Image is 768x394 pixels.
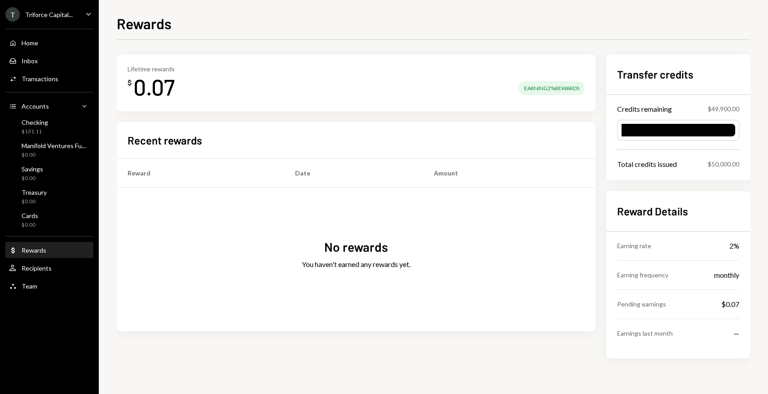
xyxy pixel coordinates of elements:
div: $131.11 [22,128,48,136]
div: $49,900.00 [708,104,739,114]
div: 0.07 [133,73,175,101]
h2: Transfer credits [617,67,739,82]
h2: Recent rewards [128,133,202,148]
div: Cards [22,212,38,219]
div: $ [128,78,132,87]
div: Savings [22,165,43,173]
a: Home [5,35,93,51]
div: Transactions [22,75,58,83]
div: Treasury [22,188,47,196]
div: Home [22,39,38,47]
h2: Reward Details [617,204,739,219]
a: Checking$131.11 [5,116,93,137]
a: Cards$0.00 [5,209,93,231]
a: Savings$0.00 [5,162,93,184]
div: You haven't earned any rewards yet. [302,259,410,270]
a: Rewards [5,242,93,258]
div: Rewards [22,246,46,254]
div: monthly [714,270,739,280]
div: $0.00 [22,175,43,182]
h1: Rewards [117,14,172,32]
div: $0.00 [22,221,38,229]
th: Date [284,159,423,188]
div: 2% [729,241,739,251]
div: Total credits issued [617,159,677,170]
div: Credits remaining [617,104,672,114]
a: Team [5,278,93,294]
div: Earning frequency [617,270,668,280]
div: No rewards [324,238,388,256]
a: Recipients [5,260,93,276]
div: Manifold Ventures Fu... [22,142,86,149]
div: Lifetime rewards [128,65,175,73]
a: Accounts [5,98,93,114]
div: Earning rate [617,241,651,250]
a: Manifold Ventures Fu...$0.00 [5,139,93,161]
div: $0.00 [22,198,47,206]
div: Recipients [22,264,52,272]
a: Inbox [5,53,93,69]
div: Earnings last month [617,328,673,338]
div: — [733,328,739,339]
div: $0.00 [22,151,86,159]
div: $50,000.00 [708,159,739,169]
div: T [5,7,20,22]
a: Transactions [5,70,93,87]
div: Team [22,282,37,290]
div: Accounts [22,102,49,110]
div: Pending earnings [617,299,666,309]
div: Checking [22,118,48,126]
div: Inbox [22,57,38,65]
th: Reward [117,159,284,188]
th: Amount [423,159,596,188]
div: $0.07 [721,299,739,310]
div: Triforce Capital... [25,11,73,18]
div: Earning 2% Rewards [519,81,585,95]
a: Treasury$0.00 [5,186,93,207]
